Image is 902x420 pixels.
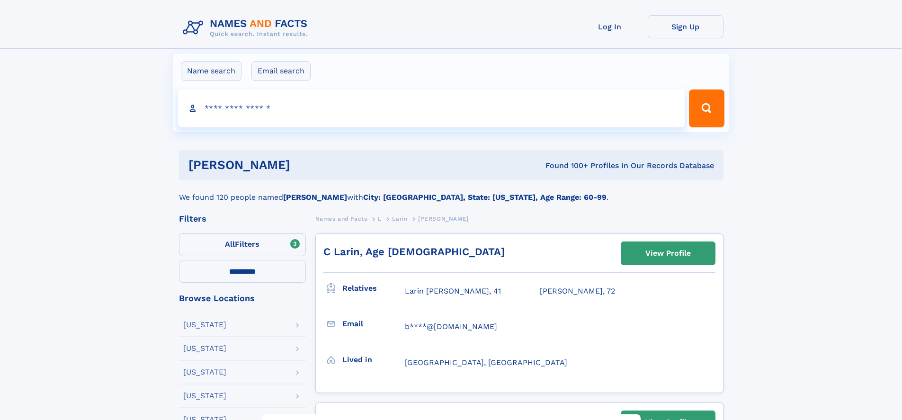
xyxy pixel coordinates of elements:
[179,15,315,41] img: Logo Names and Facts
[183,321,226,329] div: [US_STATE]
[179,294,306,303] div: Browse Locations
[392,213,407,224] a: Larin
[179,233,306,256] label: Filters
[179,214,306,223] div: Filters
[378,213,382,224] a: L
[183,368,226,376] div: [US_STATE]
[323,246,505,258] a: C Larin, Age [DEMOGRAPHIC_DATA]
[572,15,648,38] a: Log In
[648,15,723,38] a: Sign Up
[689,89,724,127] button: Search Button
[183,345,226,352] div: [US_STATE]
[363,193,607,202] b: City: [GEOGRAPHIC_DATA], State: [US_STATE], Age Range: 60-99
[342,316,405,332] h3: Email
[342,352,405,368] h3: Lived in
[540,286,615,296] a: [PERSON_NAME], 72
[178,89,685,127] input: search input
[183,392,226,400] div: [US_STATE]
[315,213,367,224] a: Names and Facts
[405,358,567,367] span: [GEOGRAPHIC_DATA], [GEOGRAPHIC_DATA]
[188,159,418,171] h1: [PERSON_NAME]
[342,280,405,296] h3: Relatives
[645,242,691,264] div: View Profile
[418,161,714,171] div: Found 100+ Profiles In Our Records Database
[621,242,715,265] a: View Profile
[181,61,241,81] label: Name search
[392,215,407,222] span: Larin
[405,286,501,296] a: Larin [PERSON_NAME], 41
[378,215,382,222] span: L
[418,215,469,222] span: [PERSON_NAME]
[251,61,311,81] label: Email search
[179,180,723,203] div: We found 120 people named with .
[283,193,347,202] b: [PERSON_NAME]
[225,240,235,249] span: All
